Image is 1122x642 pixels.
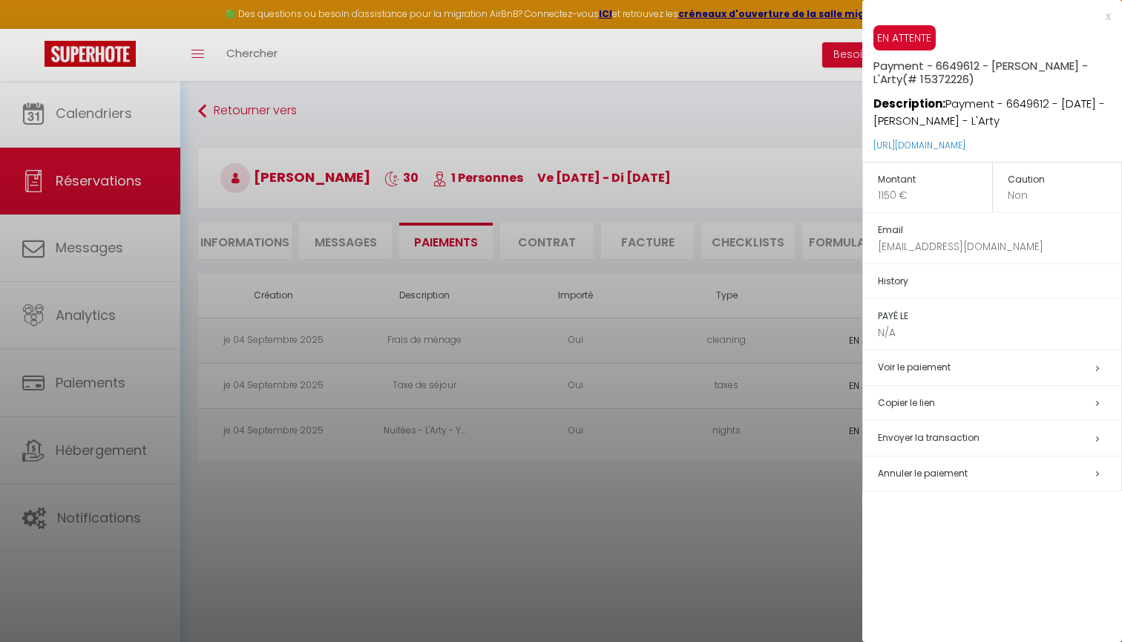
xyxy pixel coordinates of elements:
h5: Payment - 6649612 - [PERSON_NAME] - L'Arty [873,50,1122,86]
span: (# 15372226) [902,71,974,87]
a: Voir le paiement [878,361,951,373]
h5: History [878,273,1121,290]
p: [EMAIL_ADDRESS][DOMAIN_NAME] [878,239,1121,255]
span: Annuler le paiement [878,467,968,479]
span: EN ATTENTE [873,25,936,50]
h5: Email [878,222,1121,239]
div: x [862,7,1111,25]
button: Ouvrir le widget de chat LiveChat [12,6,56,50]
h5: Montant [878,171,992,189]
p: Non [1008,188,1122,203]
h5: PAYÉ LE [878,308,1121,325]
p: N/A [878,325,1121,341]
a: [URL][DOMAIN_NAME] [873,139,965,151]
span: Envoyer la transaction [878,431,980,444]
strong: Description: [873,96,945,111]
h5: Caution [1008,171,1122,189]
p: 1150 € [878,188,992,203]
p: Payment - 6649612 - [DATE] - [PERSON_NAME] - L'Arty [873,86,1122,130]
h5: Copier le lien [878,395,1121,412]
